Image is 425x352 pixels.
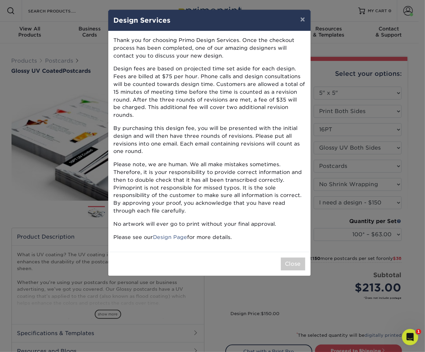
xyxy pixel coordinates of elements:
p: Please note, we are human. We all make mistakes sometimes. Therefore, it is your responsibility t... [114,161,305,215]
p: By purchasing this design fee, you will be presented with the initial design and will then have t... [114,125,305,155]
p: No artwork will ever go to print without your final approval. [114,220,305,228]
span: 1 [416,329,421,334]
p: Design fees are based on projected time set aside for each design. Fees are billed at $75 per hou... [114,65,305,119]
p: Thank you for choosing Primo Design Services. Once the checkout process has been completed, one o... [114,37,305,60]
h4: Design Services [114,15,305,25]
p: Please see our for more details. [114,234,305,241]
a: Design Page [153,234,187,240]
iframe: Intercom live chat [402,329,418,345]
button: Close [281,258,305,270]
button: × [295,10,310,29]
